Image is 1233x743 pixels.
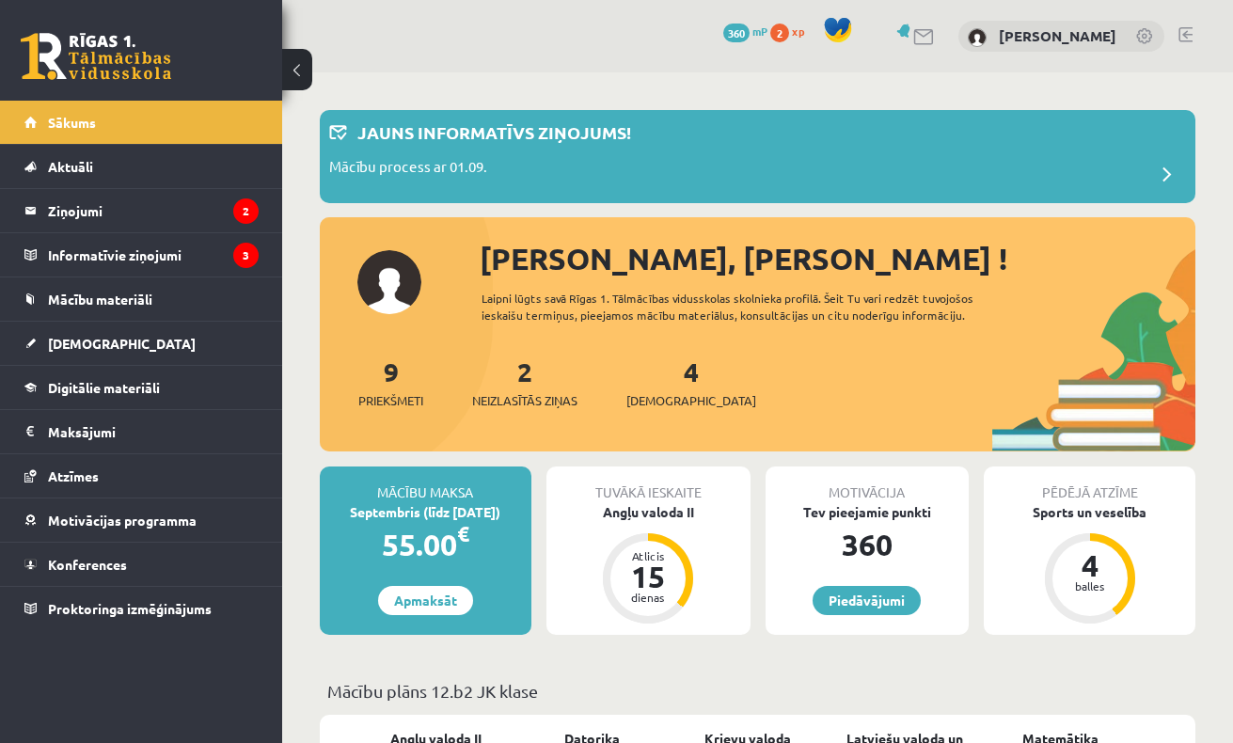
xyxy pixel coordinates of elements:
span: Priekšmeti [358,391,423,410]
span: Mācību materiāli [48,291,152,308]
a: Jauns informatīvs ziņojums! Mācību process ar 01.09. [329,119,1186,194]
i: 2 [233,198,259,224]
div: 360 [766,522,970,567]
div: Septembris (līdz [DATE]) [320,502,531,522]
a: Proktoringa izmēģinājums [24,587,259,630]
legend: Informatīvie ziņojumi [48,233,259,277]
a: Aktuāli [24,145,259,188]
legend: Ziņojumi [48,189,259,232]
span: [DEMOGRAPHIC_DATA] [626,391,756,410]
span: Neizlasītās ziņas [472,391,577,410]
div: Tev pieejamie punkti [766,502,970,522]
div: Mācību maksa [320,466,531,502]
div: [PERSON_NAME], [PERSON_NAME] ! [480,236,1195,281]
a: 360 mP [723,24,767,39]
a: Konferences [24,543,259,586]
i: 3 [233,243,259,268]
a: 9Priekšmeti [358,355,423,410]
a: Ziņojumi2 [24,189,259,232]
div: 15 [620,561,676,592]
span: 360 [723,24,750,42]
a: Digitālie materiāli [24,366,259,409]
a: Piedāvājumi [813,586,921,615]
a: Rīgas 1. Tālmācības vidusskola [21,33,171,80]
a: Atzīmes [24,454,259,498]
a: Sākums [24,101,259,144]
div: Angļu valoda II [546,502,751,522]
a: Sports un veselība 4 balles [984,502,1195,626]
div: balles [1062,580,1118,592]
span: 2 [770,24,789,42]
span: Atzīmes [48,467,99,484]
a: 2 xp [770,24,814,39]
span: Digitālie materiāli [48,379,160,396]
div: Motivācija [766,466,970,502]
span: Proktoringa izmēģinājums [48,600,212,617]
a: [DEMOGRAPHIC_DATA] [24,322,259,365]
span: Sākums [48,114,96,131]
a: Angļu valoda II Atlicis 15 dienas [546,502,751,626]
span: [DEMOGRAPHIC_DATA] [48,335,196,352]
span: Motivācijas programma [48,512,197,529]
p: Jauns informatīvs ziņojums! [357,119,631,145]
legend: Maksājumi [48,410,259,453]
a: Informatīvie ziņojumi3 [24,233,259,277]
div: dienas [620,592,676,603]
div: 55.00 [320,522,531,567]
div: Laipni lūgts savā Rīgas 1. Tālmācības vidusskolas skolnieka profilā. Šeit Tu vari redzēt tuvojošo... [482,290,1007,324]
a: 2Neizlasītās ziņas [472,355,577,410]
p: Mācību plāns 12.b2 JK klase [327,678,1188,703]
a: [PERSON_NAME] [999,26,1116,45]
img: Sigita Onufrijeva [968,28,987,47]
div: Atlicis [620,550,676,561]
a: Apmaksāt [378,586,473,615]
div: Sports un veselība [984,502,1195,522]
span: mP [752,24,767,39]
span: Aktuāli [48,158,93,175]
a: Maksājumi [24,410,259,453]
div: Pēdējā atzīme [984,466,1195,502]
a: Motivācijas programma [24,498,259,542]
span: xp [792,24,804,39]
p: Mācību process ar 01.09. [329,156,487,182]
span: € [457,520,469,547]
div: Tuvākā ieskaite [546,466,751,502]
span: Konferences [48,556,127,573]
a: Mācību materiāli [24,277,259,321]
a: 4[DEMOGRAPHIC_DATA] [626,355,756,410]
div: 4 [1062,550,1118,580]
